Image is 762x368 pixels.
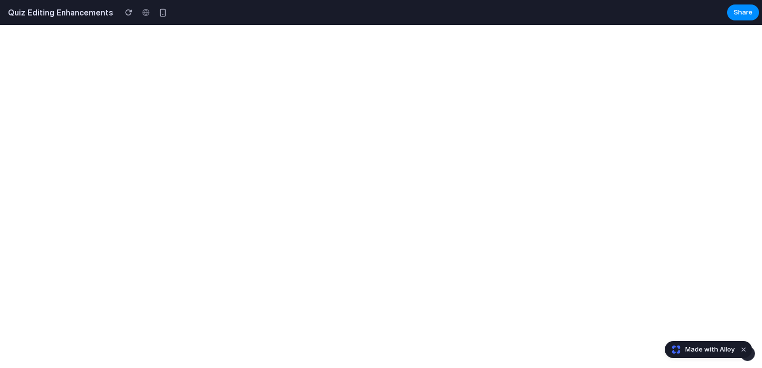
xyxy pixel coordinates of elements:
[665,345,736,355] a: Made with Alloy
[4,6,113,18] h2: Quiz Editing Enhancements
[738,344,750,356] button: Dismiss watermark
[734,7,753,17] span: Share
[727,4,759,20] button: Share
[685,345,735,355] span: Made with Alloy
